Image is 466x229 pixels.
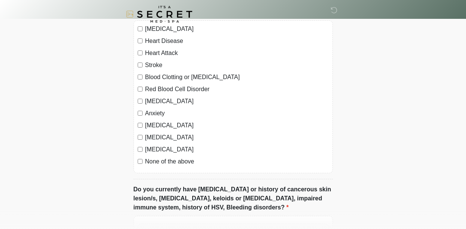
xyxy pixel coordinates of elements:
[138,111,143,116] input: Anxiety
[145,109,329,118] label: Anxiety
[138,123,143,128] input: [MEDICAL_DATA]
[138,38,143,43] input: Heart Disease
[145,97,329,106] label: [MEDICAL_DATA]
[138,159,143,164] input: None of the above
[138,135,143,140] input: [MEDICAL_DATA]
[138,26,143,31] input: [MEDICAL_DATA]
[138,75,143,79] input: Blood Clotting or [MEDICAL_DATA]
[138,99,143,104] input: [MEDICAL_DATA]
[145,133,329,142] label: [MEDICAL_DATA]
[126,6,192,23] img: It's A Secret Med Spa Logo
[145,121,329,130] label: [MEDICAL_DATA]
[145,145,329,154] label: [MEDICAL_DATA]
[134,185,333,212] label: Do you currently have [MEDICAL_DATA] or history of cancerous skin lesion/s, [MEDICAL_DATA], keloi...
[138,63,143,67] input: Stroke
[145,24,329,34] label: [MEDICAL_DATA]
[145,49,329,58] label: Heart Attack
[138,50,143,55] input: Heart Attack
[145,37,329,46] label: Heart Disease
[145,157,329,166] label: None of the above
[138,147,143,152] input: [MEDICAL_DATA]
[145,73,329,82] label: Blood Clotting or [MEDICAL_DATA]
[145,61,329,70] label: Stroke
[138,87,143,92] input: Red Blood Cell Disorder
[145,85,329,94] label: Red Blood Cell Disorder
